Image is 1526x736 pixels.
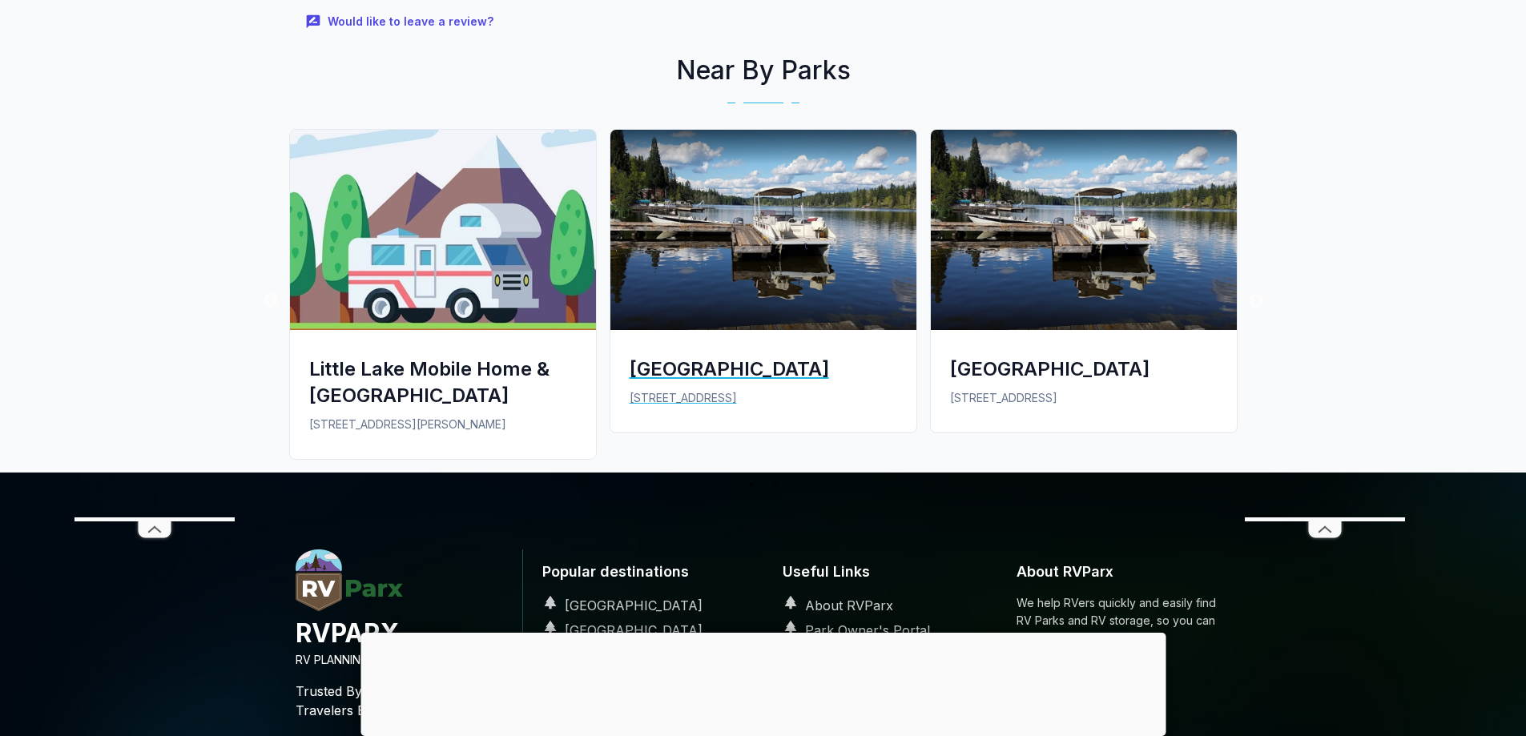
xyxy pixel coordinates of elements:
[1017,594,1231,647] p: We help RVers quickly and easily find RV Parks and RV storage, so you can focus on the adventure.
[309,416,577,433] p: [STREET_ADDRESS][PERSON_NAME]
[536,597,703,613] a: [GEOGRAPHIC_DATA]
[776,597,893,613] a: About RVParx
[630,389,897,407] p: [STREET_ADDRESS]
[1245,37,1405,517] iframe: Advertisement
[1017,549,1231,595] h6: About RVParx
[950,356,1218,382] div: [GEOGRAPHIC_DATA]
[296,549,403,611] img: RVParx.com
[283,51,1244,90] h2: Near By Parks
[360,633,1166,732] iframe: Advertisement
[296,616,509,651] h4: RVPARX
[296,651,509,669] p: RV PLANNING AND PARKING
[950,389,1218,407] p: [STREET_ADDRESS]
[263,293,279,309] button: Previous
[603,129,924,445] a: Rainbow RV Resort[GEOGRAPHIC_DATA][STREET_ADDRESS]
[931,130,1237,330] img: Rainbow RV Resort
[283,129,603,472] a: Little Lake Mobile Home & RV ParkLittle Lake Mobile Home & [GEOGRAPHIC_DATA][STREET_ADDRESS][PERS...
[743,477,759,493] button: 1
[776,549,991,595] h6: Useful Links
[767,477,783,493] button: 2
[610,130,916,330] img: Rainbow RV Resort
[296,598,509,669] a: RVParx.comRVPARXRV PLANNING AND PARKING
[296,669,509,733] p: Trusted By More Than 25,000 Travelers Every Year
[924,129,1244,445] a: Rainbow RV Resort[GEOGRAPHIC_DATA][STREET_ADDRESS]
[630,356,897,382] div: [GEOGRAPHIC_DATA]
[309,356,577,408] div: Little Lake Mobile Home & [GEOGRAPHIC_DATA]
[74,37,235,517] iframe: Advertisement
[536,622,703,638] a: [GEOGRAPHIC_DATA]
[296,5,506,39] button: Would like to leave a review?
[776,622,930,638] a: Park Owner's Portal
[290,130,596,330] img: Little Lake Mobile Home & RV Park
[536,549,751,595] h6: Popular destinations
